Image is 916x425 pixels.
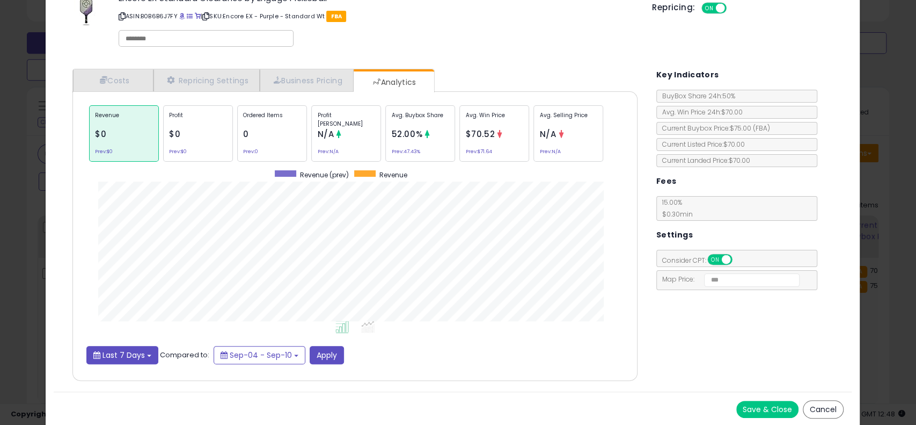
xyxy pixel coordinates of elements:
p: Avg. Win Price [465,111,523,127]
h5: Key Indicators [656,68,719,82]
small: Prev: $0 [95,150,113,153]
a: Analytics [354,71,433,93]
span: 0 [243,128,249,140]
span: Revenue (prev) [300,170,349,179]
h5: Settings [656,228,693,242]
a: All offer listings [187,12,193,20]
span: 15.00 % [657,198,693,219]
a: Business Pricing [260,69,354,91]
span: $0.30 min [657,210,693,219]
span: BuyBox Share 24h: 50% [657,91,735,100]
span: 52.00% [391,128,422,140]
span: Avg. Win Price 24h: $70.00 [657,107,743,117]
button: Apply [310,346,344,364]
p: ASIN: B0B6B6J7FY | SKU: Encore EX - Purple - Standard Wt [119,8,636,25]
small: Prev: N/A [539,150,560,153]
small: Prev: $71.64 [465,150,492,153]
a: Costs [73,69,153,91]
span: OFF [730,255,748,264]
span: N/A [539,128,556,140]
span: Revenue [379,170,407,179]
span: Consider CPT: [657,256,746,265]
a: BuyBox page [179,12,185,20]
p: Ordered Items [243,111,301,127]
a: Repricing Settings [153,69,260,91]
h5: Fees [656,175,677,188]
span: ON [708,255,722,264]
span: Current Landed Price: $70.00 [657,156,750,165]
p: Revenue [95,111,153,127]
a: Your listing only [195,12,201,20]
span: Compared to: [160,349,209,359]
small: Prev: 47.43% [391,150,420,153]
span: ( FBA ) [753,124,770,133]
p: Profit [169,111,227,127]
button: Save & Close [736,401,798,418]
small: Prev: 0 [243,150,258,153]
span: $70.52 [465,128,495,140]
h5: Repricing: [652,3,695,12]
span: $0 [169,128,180,140]
span: Map Price: [657,275,800,284]
span: Sep-04 - Sep-10 [230,350,292,361]
small: Prev: N/A [317,150,338,153]
button: Cancel [803,400,844,419]
p: Profit [PERSON_NAME] [317,111,375,127]
span: Last 7 Days [102,350,145,361]
span: N/A [317,128,334,140]
span: FBA [326,11,346,22]
span: $0 [95,128,106,140]
span: Current Listed Price: $70.00 [657,140,745,149]
p: Avg. Buybox Share [391,111,449,127]
span: OFF [725,4,742,13]
span: Current Buybox Price: [657,124,770,133]
span: $75.00 [730,124,770,133]
p: Avg. Selling Price [539,111,597,127]
small: Prev: $0 [169,150,187,153]
span: ON [702,4,716,13]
